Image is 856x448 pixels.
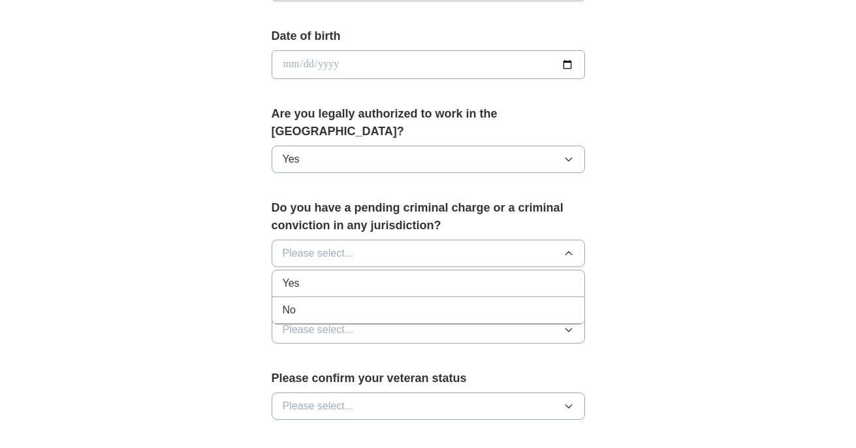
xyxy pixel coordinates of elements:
button: Please select... [272,392,585,420]
button: Please select... [272,316,585,344]
span: Please select... [283,322,354,338]
span: Please select... [283,398,354,414]
button: Please select... [272,240,585,267]
label: Date of birth [272,27,585,45]
label: Are you legally authorized to work in the [GEOGRAPHIC_DATA]? [272,105,585,140]
span: No [283,302,296,318]
label: Do you have a pending criminal charge or a criminal conviction in any jurisdiction? [272,199,585,234]
button: Yes [272,146,585,173]
span: Please select... [283,246,354,261]
label: Please confirm your veteran status [272,370,585,387]
span: Yes [283,276,300,291]
span: Yes [283,152,300,167]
